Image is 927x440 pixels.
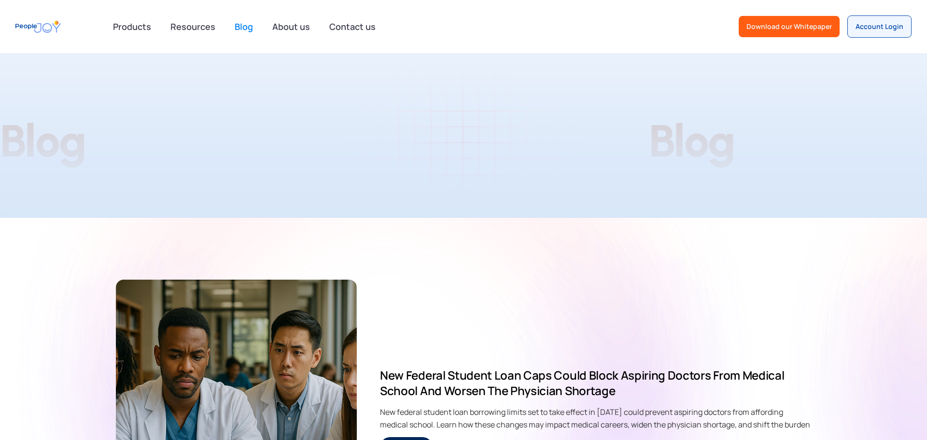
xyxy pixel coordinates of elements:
a: home [15,16,61,38]
div: Download our Whitepaper [746,22,832,31]
div: Account Login [856,22,903,31]
a: Resources [165,16,221,37]
a: Download our Whitepaper [739,16,840,37]
div: Products [107,17,157,36]
div: New federal student loan borrowing limits set to take effect in [DATE] could prevent aspiring doc... [380,406,811,429]
a: Contact us [323,16,381,37]
a: Account Login [847,15,912,38]
a: Blog [229,16,259,37]
h2: New Federal Student Loan Caps Could Block Aspiring Doctors From Medical School and Worsen the Phy... [380,368,811,398]
a: About us [267,16,316,37]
